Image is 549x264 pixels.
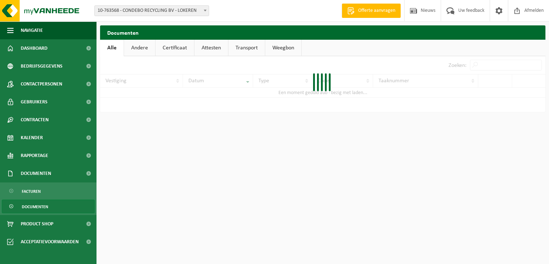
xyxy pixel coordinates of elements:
span: Product Shop [21,215,53,233]
span: Acceptatievoorwaarden [21,233,79,251]
a: Alle [100,40,124,56]
span: Gebruikers [21,93,48,111]
span: Bedrijfsgegevens [21,57,63,75]
span: 10-763568 - CONDEBO RECYCLING BV - LOKEREN [95,6,209,16]
span: Navigatie [21,21,43,39]
a: Documenten [2,200,95,213]
span: Rapportage [21,147,48,165]
span: 10-763568 - CONDEBO RECYCLING BV - LOKEREN [94,5,209,16]
h2: Documenten [100,25,545,39]
a: Certificaat [155,40,194,56]
span: Documenten [22,200,48,214]
span: Contactpersonen [21,75,62,93]
a: Weegbon [265,40,301,56]
a: Offerte aanvragen [342,4,401,18]
a: Transport [228,40,265,56]
span: Dashboard [21,39,48,57]
a: Attesten [194,40,228,56]
span: Documenten [21,165,51,182]
a: Facturen [2,184,95,198]
a: Andere [124,40,155,56]
span: Offerte aanvragen [356,7,397,14]
span: Facturen [22,185,41,198]
span: Contracten [21,111,49,129]
span: Kalender [21,129,43,147]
